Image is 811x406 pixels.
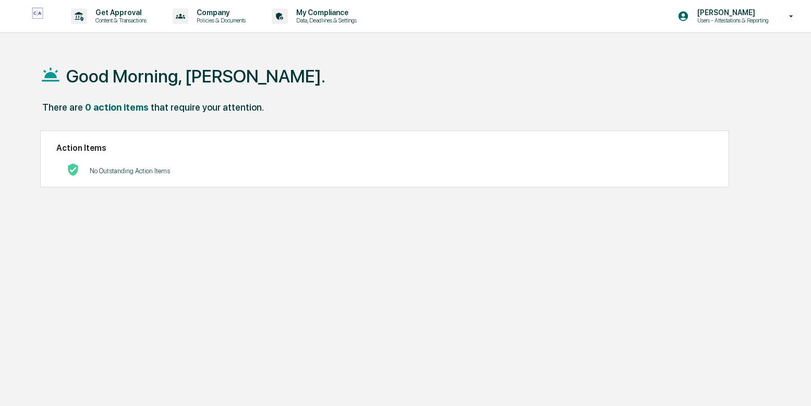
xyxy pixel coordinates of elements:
img: No Actions logo [67,163,79,176]
div: 0 action items [85,102,149,113]
p: Users - Attestations & Reporting [689,17,774,24]
p: [PERSON_NAME] [689,8,774,17]
h2: Action Items [56,143,713,153]
p: Policies & Documents [188,17,251,24]
div: that require your attention. [151,102,264,113]
p: No Outstanding Action Items [90,167,170,175]
div: There are [42,102,83,113]
p: Data, Deadlines & Settings [288,17,362,24]
p: Company [188,8,251,17]
p: Get Approval [87,8,152,17]
h1: Good Morning, [PERSON_NAME]. [66,66,325,87]
img: logo [25,7,50,25]
p: My Compliance [288,8,362,17]
p: Content & Transactions [87,17,152,24]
